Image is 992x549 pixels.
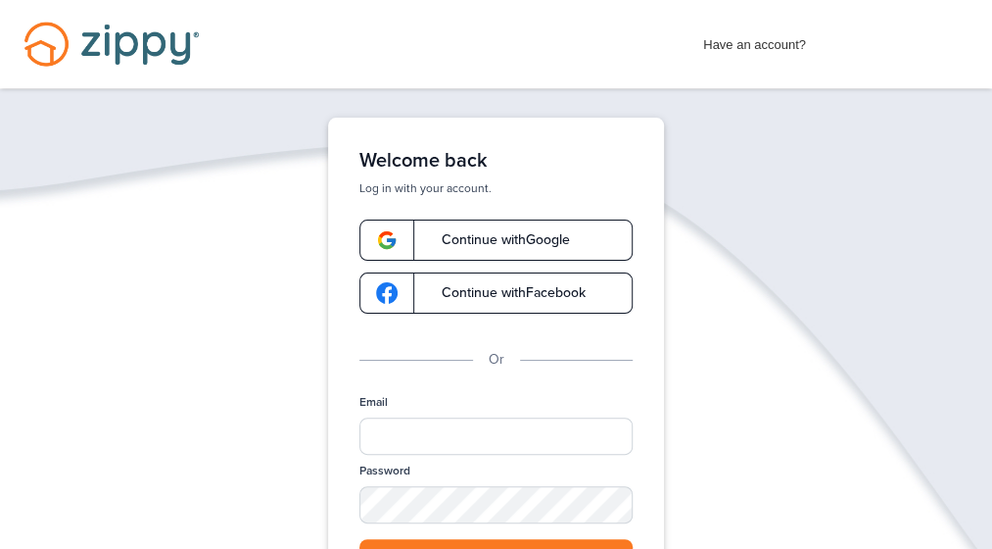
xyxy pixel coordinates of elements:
[359,220,633,261] a: google-logoContinue withGoogle
[422,286,586,300] span: Continue with Facebook
[422,233,570,247] span: Continue with Google
[359,486,633,523] input: Password
[489,349,504,371] p: Or
[376,229,398,251] img: google-logo
[703,25,806,56] span: Have an account?
[359,418,633,455] input: Email
[359,149,633,173] h1: Welcome back
[359,463,410,479] label: Password
[376,282,398,304] img: google-logo
[359,180,633,196] p: Log in with your account.
[359,394,388,411] label: Email
[359,273,633,314] a: google-logoContinue withFacebook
